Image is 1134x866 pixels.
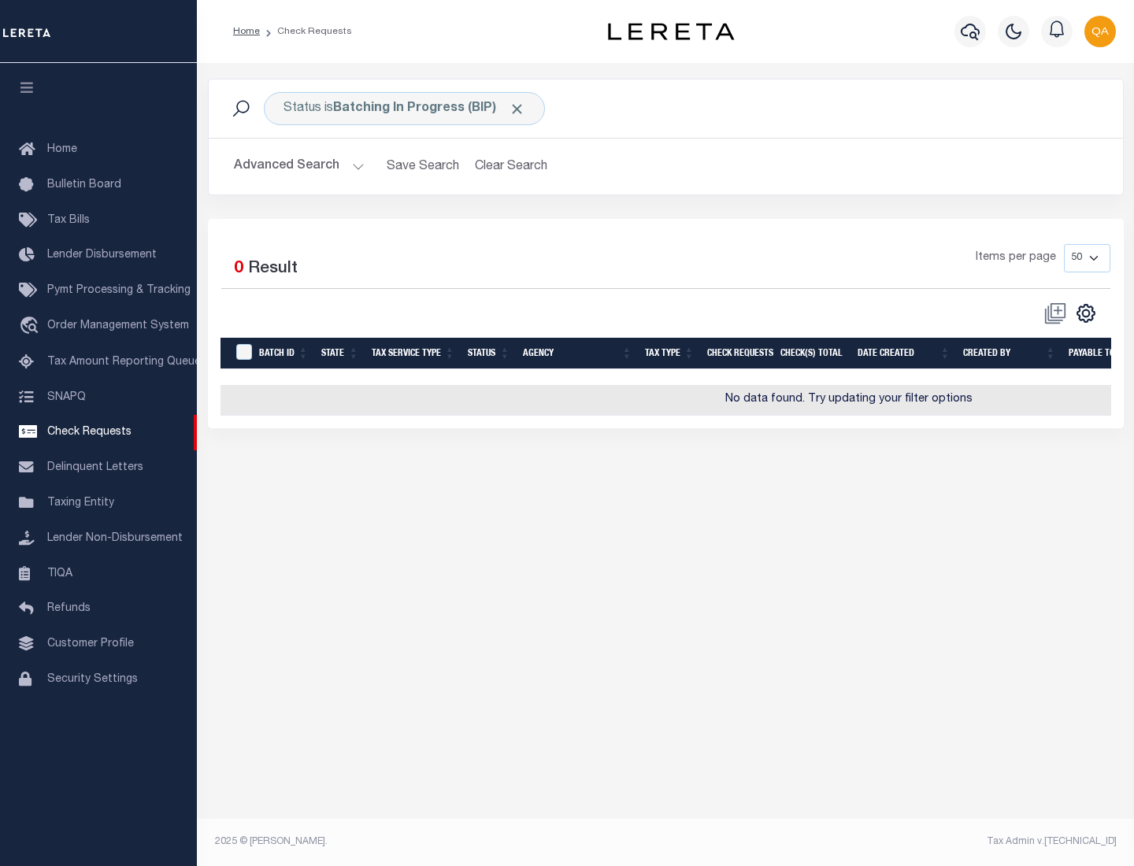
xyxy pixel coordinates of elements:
th: State: activate to sort column ascending [315,338,365,370]
span: Lender Disbursement [47,250,157,261]
th: Check(s) Total [774,338,851,370]
th: Tax Service Type: activate to sort column ascending [365,338,461,370]
span: SNAPQ [47,391,86,402]
th: Tax Type: activate to sort column ascending [639,338,701,370]
span: 0 [234,261,243,277]
th: Agency: activate to sort column ascending [517,338,639,370]
b: Batching In Progress (BIP) [333,102,525,115]
span: Tax Bills [47,215,90,226]
span: Items per page [976,250,1056,267]
span: Delinquent Letters [47,462,143,473]
li: Check Requests [260,24,352,39]
span: Check Requests [47,427,132,438]
img: svg+xml;base64,PHN2ZyB4bWxucz0iaHR0cDovL3d3dy53My5vcmcvMjAwMC9zdmciIHBvaW50ZXItZXZlbnRzPSJub25lIi... [1084,16,1116,47]
span: Tax Amount Reporting Queue [47,357,201,368]
span: Pymt Processing & Tracking [47,285,191,296]
span: Order Management System [47,320,189,331]
button: Advanced Search [234,151,365,182]
th: Status: activate to sort column ascending [461,338,517,370]
div: Tax Admin v.[TECHNICAL_ID] [677,835,1117,849]
th: Created By: activate to sort column ascending [957,338,1062,370]
img: logo-dark.svg [608,23,734,40]
div: Status is [264,92,545,125]
i: travel_explore [19,316,44,337]
span: Click to Remove [509,101,525,117]
span: TIQA [47,568,72,579]
span: Bulletin Board [47,179,121,191]
label: Result [248,257,298,282]
span: Taxing Entity [47,498,114,509]
th: Date Created: activate to sort column ascending [851,338,957,370]
span: Security Settings [47,674,138,685]
a: Home [233,27,260,36]
span: Home [47,144,77,155]
button: Save Search [377,151,469,182]
span: Lender Non-Disbursement [47,533,183,544]
span: Refunds [47,603,91,614]
th: Batch Id: activate to sort column ascending [253,338,315,370]
div: 2025 © [PERSON_NAME]. [203,835,666,849]
button: Clear Search [469,151,554,182]
span: Customer Profile [47,638,134,649]
th: Check Requests [701,338,774,370]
